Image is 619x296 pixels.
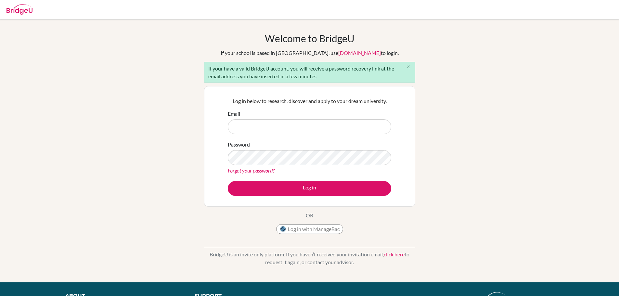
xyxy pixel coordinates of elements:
[204,251,415,266] p: BridgeU is an invite only platform. If you haven’t received your invitation email, to request it ...
[306,212,313,219] p: OR
[338,50,381,56] a: [DOMAIN_NAME]
[228,110,240,118] label: Email
[228,167,275,174] a: Forgot your password?
[402,62,415,72] button: Close
[221,49,399,57] div: If your school is based in [GEOGRAPHIC_DATA], use to login.
[276,224,343,234] button: Log in with ManageBac
[384,251,405,257] a: click here
[204,62,415,83] div: If your have a valid BridgeU account, you will receive a password recovery link at the email addr...
[228,141,250,148] label: Password
[228,97,391,105] p: Log in below to research, discover and apply to your dream university.
[228,181,391,196] button: Log in
[265,32,355,44] h1: Welcome to BridgeU
[6,4,32,15] img: Bridge-U
[406,64,411,69] i: close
